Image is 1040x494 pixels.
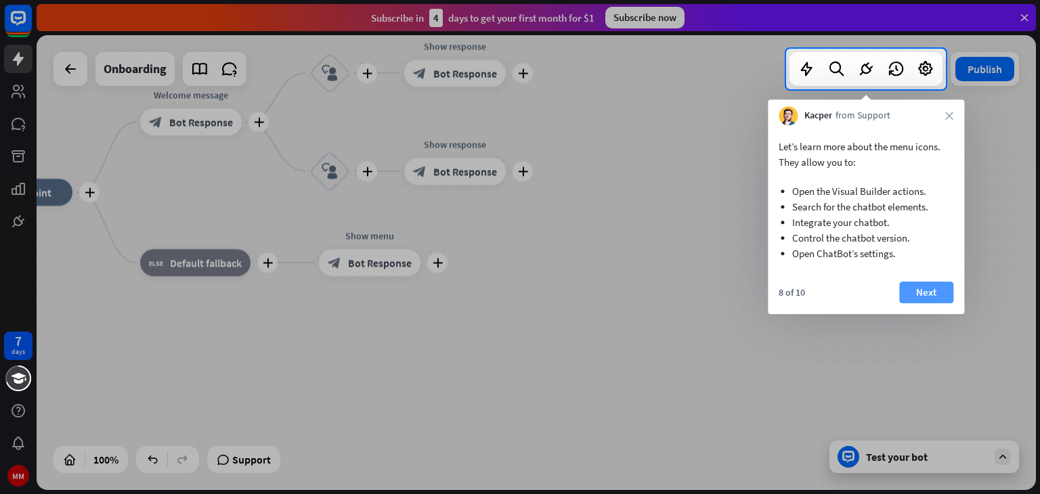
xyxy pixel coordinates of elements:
li: Open ChatBot’s settings. [792,246,940,261]
p: Let’s learn more about the menu icons. They allow you to: [779,139,953,170]
i: close [945,112,953,120]
button: Next [899,282,953,303]
li: Integrate your chatbot. [792,215,940,230]
li: Open the Visual Builder actions. [792,183,940,199]
button: Open LiveChat chat widget [11,5,51,46]
div: 8 of 10 [779,286,805,298]
span: Kacper [804,109,832,122]
li: Search for the chatbot elements. [792,199,940,215]
span: from Support [836,109,890,122]
li: Control the chatbot version. [792,230,940,246]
